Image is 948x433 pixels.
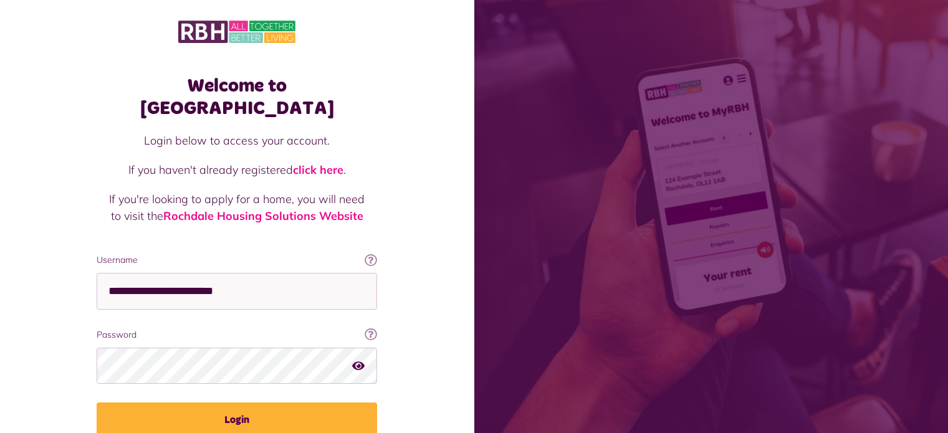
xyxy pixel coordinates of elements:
p: If you're looking to apply for a home, you will need to visit the [109,191,365,224]
label: Password [97,328,377,341]
p: If you haven't already registered . [109,161,365,178]
a: Rochdale Housing Solutions Website [163,209,363,223]
img: MyRBH [178,19,295,45]
label: Username [97,254,377,267]
p: Login below to access your account. [109,132,365,149]
a: click here [293,163,343,177]
h1: Welcome to [GEOGRAPHIC_DATA] [97,75,377,120]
